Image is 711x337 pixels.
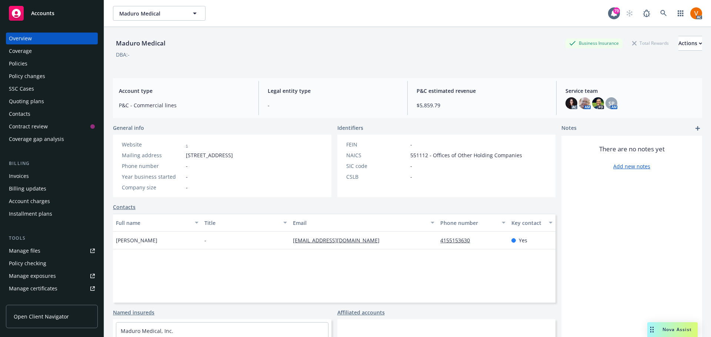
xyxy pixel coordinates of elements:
[608,100,615,107] span: SP
[639,6,654,21] a: Report a Bug
[113,38,168,48] div: Maduro Medical
[6,33,98,44] a: Overview
[613,162,650,170] a: Add new notes
[186,162,188,170] span: -
[201,214,290,232] button: Title
[410,151,522,159] span: 551112 - Offices of Other Holding Companies
[122,141,183,148] div: Website
[113,203,136,211] a: Contacts
[519,236,527,244] span: Yes
[122,151,183,159] div: Mailing address
[9,133,64,145] div: Coverage gap analysis
[113,6,206,21] button: Maduro Medical
[508,214,555,232] button: Key contact
[6,95,98,107] a: Quoting plans
[337,124,363,132] span: Identifiers
[121,327,173,334] a: Maduro Medical, Inc.
[116,236,157,244] span: [PERSON_NAME]
[186,141,188,148] a: -
[6,121,98,132] a: Contract review
[417,101,547,109] span: $5,859.79
[9,33,32,44] div: Overview
[9,121,48,132] div: Contract review
[673,6,688,21] a: Switch app
[290,214,437,232] button: Email
[690,7,702,19] img: photo
[440,219,497,227] div: Phone number
[410,162,412,170] span: -
[9,83,34,95] div: SSC Cases
[6,83,98,95] a: SSC Cases
[113,309,154,316] a: Named insureds
[337,309,385,316] a: Affiliated accounts
[293,219,426,227] div: Email
[9,170,29,182] div: Invoices
[656,6,671,21] a: Search
[346,162,407,170] div: SIC code
[417,87,547,95] span: P&C estimated revenue
[613,7,620,14] div: 79
[565,38,622,48] div: Business Insurance
[268,101,398,109] span: -
[346,173,407,181] div: CSLB
[346,141,407,148] div: FEIN
[628,38,672,48] div: Total Rewards
[122,173,183,181] div: Year business started
[6,235,98,242] div: Tools
[268,87,398,95] span: Legal entity type
[410,173,412,181] span: -
[599,145,665,154] span: There are no notes yet
[565,87,696,95] span: Service team
[6,108,98,120] a: Contacts
[119,87,250,95] span: Account type
[6,70,98,82] a: Policy changes
[346,151,407,159] div: NAICS
[693,124,702,133] a: add
[678,36,702,51] button: Actions
[14,313,69,320] span: Open Client Navigator
[410,141,412,148] span: -
[6,270,98,282] a: Manage exposures
[561,124,577,133] span: Notes
[592,97,604,109] img: photo
[647,322,657,337] div: Drag to move
[31,10,54,16] span: Accounts
[511,219,544,227] div: Key contact
[116,219,190,227] div: Full name
[9,45,32,57] div: Coverage
[204,236,206,244] span: -
[122,162,183,170] div: Phone number
[9,183,46,195] div: Billing updates
[186,173,188,181] span: -
[119,10,183,17] span: Maduro Medical
[6,257,98,269] a: Policy checking
[437,214,508,232] button: Phone number
[6,245,98,257] a: Manage files
[6,133,98,145] a: Coverage gap analysis
[9,108,30,120] div: Contacts
[678,36,702,50] div: Actions
[119,101,250,109] span: P&C - Commercial lines
[647,322,698,337] button: Nova Assist
[6,170,98,182] a: Invoices
[9,270,56,282] div: Manage exposures
[9,208,52,220] div: Installment plans
[6,45,98,57] a: Coverage
[9,257,46,269] div: Policy checking
[116,51,130,58] div: DBA: -
[579,97,591,109] img: photo
[6,160,98,167] div: Billing
[6,58,98,70] a: Policies
[6,183,98,195] a: Billing updates
[113,124,144,132] span: General info
[622,6,637,21] a: Start snowing
[6,3,98,24] a: Accounts
[9,58,27,70] div: Policies
[6,295,98,307] a: Manage claims
[440,237,476,244] a: 4155153630
[9,70,45,82] div: Policy changes
[6,195,98,207] a: Account charges
[9,195,50,207] div: Account charges
[204,219,279,227] div: Title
